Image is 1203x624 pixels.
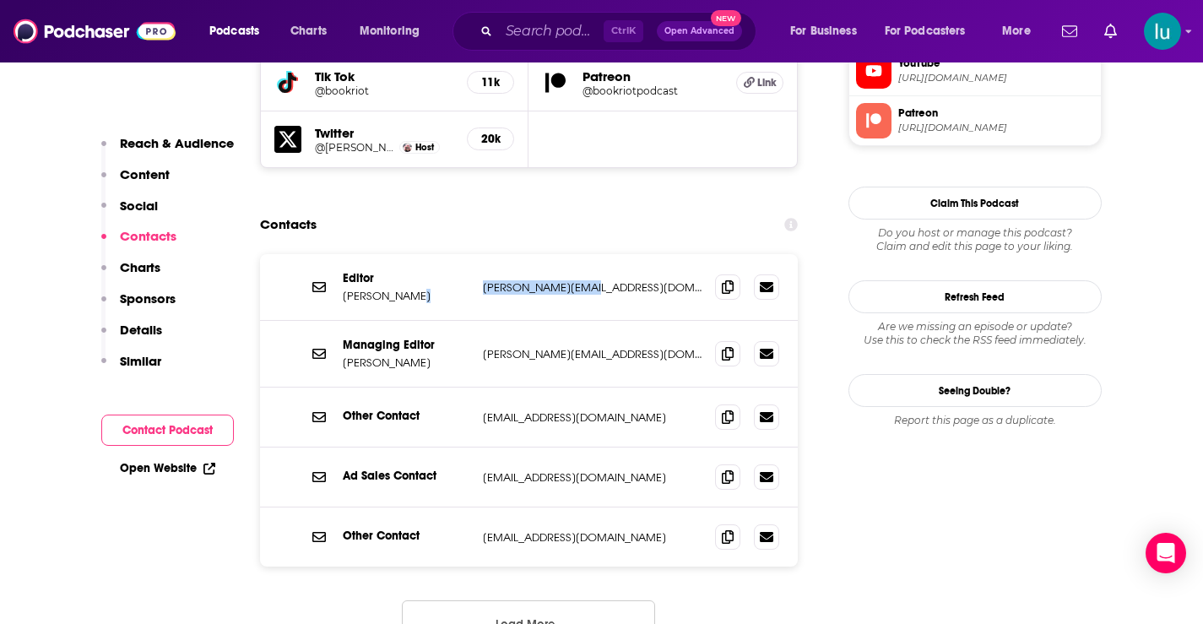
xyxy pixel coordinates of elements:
[348,18,442,45] button: open menu
[101,198,158,229] button: Social
[481,75,500,90] h5: 11k
[290,19,327,43] span: Charts
[101,259,160,290] button: Charts
[898,72,1094,84] span: https://www.youtube.com/@BookRiotVideo
[1146,533,1186,573] div: Open Intercom Messenger
[343,338,469,352] p: Managing Editor
[315,125,454,141] h5: Twitter
[101,135,234,166] button: Reach & Audience
[120,461,215,475] a: Open Website
[848,226,1102,240] span: Do you host or manage this podcast?
[360,19,420,43] span: Monitoring
[120,228,176,244] p: Contacts
[343,469,469,483] p: Ad Sales Contact
[1055,17,1084,46] a: Show notifications dropdown
[898,56,1094,71] span: YouTube
[499,18,604,45] input: Search podcasts, credits, & more...
[101,166,170,198] button: Content
[101,415,234,446] button: Contact Podcast
[198,18,281,45] button: open menu
[101,228,176,259] button: Contacts
[343,355,469,370] p: [PERSON_NAME]
[856,103,1094,138] a: Patreon[URL][DOMAIN_NAME]
[874,18,990,45] button: open menu
[315,84,454,97] a: @bookriot
[1002,19,1031,43] span: More
[898,122,1094,134] span: https://www.patreon.com/bookriotpodcast
[736,72,783,94] a: Link
[120,166,170,182] p: Content
[583,68,723,84] h5: Patreon
[1144,13,1181,50] img: User Profile
[1144,13,1181,50] button: Show profile menu
[415,142,434,153] span: Host
[483,280,702,295] p: [PERSON_NAME][EMAIL_ADDRESS][DOMAIN_NAME]
[481,132,500,146] h5: 20k
[403,143,412,152] img: Rebecca Schinsky
[120,135,234,151] p: Reach & Audience
[848,280,1102,313] button: Refresh Feed
[120,259,160,275] p: Charts
[1144,13,1181,50] span: Logged in as lusodano
[848,320,1102,347] div: Are we missing an episode or update? Use this to check the RSS feed immediately.
[483,470,702,485] p: [EMAIL_ADDRESS][DOMAIN_NAME]
[279,18,337,45] a: Charts
[120,290,176,307] p: Sponsors
[483,347,702,361] p: [PERSON_NAME][EMAIL_ADDRESS][DOMAIN_NAME]
[469,12,772,51] div: Search podcasts, credits, & more...
[483,530,702,545] p: [EMAIL_ADDRESS][DOMAIN_NAME]
[885,19,966,43] span: For Podcasters
[209,19,259,43] span: Podcasts
[898,106,1094,121] span: Patreon
[120,198,158,214] p: Social
[657,21,742,41] button: Open AdvancedNew
[790,19,857,43] span: For Business
[14,15,176,47] img: Podchaser - Follow, Share and Rate Podcasts
[711,10,741,26] span: New
[848,187,1102,220] button: Claim This Podcast
[343,271,469,285] p: Editor
[583,84,723,97] a: @bookriotpodcast
[120,322,162,338] p: Details
[856,53,1094,89] a: YouTube[URL][DOMAIN_NAME]
[848,226,1102,253] div: Claim and edit this page to your liking.
[483,410,702,425] p: [EMAIL_ADDRESS][DOMAIN_NAME]
[343,289,469,303] p: [PERSON_NAME]
[848,414,1102,427] div: Report this page as a duplicate.
[604,20,643,42] span: Ctrl K
[778,18,878,45] button: open menu
[848,374,1102,407] a: Seeing Double?
[757,76,777,90] span: Link
[101,322,162,353] button: Details
[101,290,176,322] button: Sponsors
[315,68,454,84] h5: Tik Tok
[315,141,396,154] a: @[PERSON_NAME]
[343,529,469,543] p: Other Contact
[120,353,161,369] p: Similar
[343,409,469,423] p: Other Contact
[1097,17,1124,46] a: Show notifications dropdown
[101,353,161,384] button: Similar
[990,18,1052,45] button: open menu
[260,209,317,241] h2: Contacts
[664,27,734,35] span: Open Advanced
